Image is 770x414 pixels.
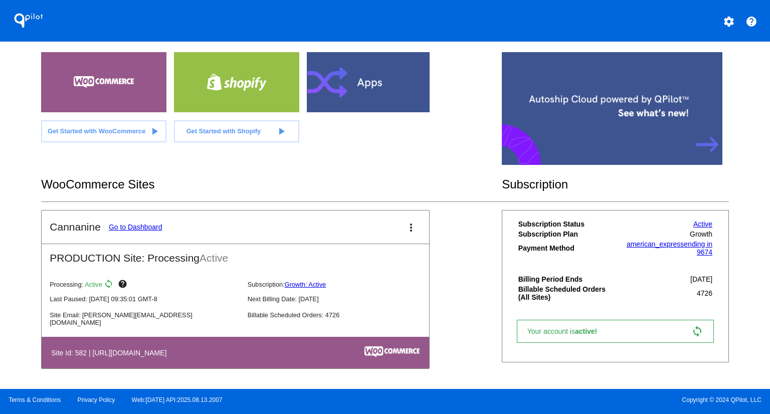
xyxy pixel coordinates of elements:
mat-icon: help [118,279,130,291]
th: Subscription Plan [518,230,616,239]
th: Billing Period Ends [518,275,616,284]
mat-icon: settings [723,16,735,28]
h4: Site Id: 582 | [URL][DOMAIN_NAME] [51,349,171,357]
span: 4726 [697,289,712,297]
mat-icon: sync [691,325,703,337]
a: Active [693,220,712,228]
span: american_express [627,240,684,248]
a: Go to Dashboard [109,223,162,231]
a: Terms & Conditions [9,396,61,403]
h2: Cannanine [50,221,101,233]
th: Billable Scheduled Orders (All Sites) [518,285,616,302]
h2: Subscription [502,177,729,191]
th: Payment Method [518,240,616,257]
a: Web:[DATE] API:2025.08.13.2007 [132,396,223,403]
mat-icon: play_arrow [275,125,287,137]
p: Next Billing Date: [DATE] [248,295,437,303]
p: Last Paused: [DATE] 09:35:01 GMT-8 [50,295,239,303]
mat-icon: help [745,16,757,28]
span: active! [575,327,602,335]
span: Get Started with Shopify [186,127,261,135]
span: [DATE] [690,275,712,283]
span: Get Started with WooCommerce [48,127,145,135]
mat-icon: sync [104,279,116,291]
a: Your account isactive! sync [517,320,714,343]
span: Your account is [527,327,608,335]
a: Growth: Active [285,281,326,288]
mat-icon: more_vert [405,222,417,234]
h1: QPilot [9,11,49,31]
a: Get Started with WooCommerce [41,120,166,142]
th: Subscription Status [518,220,616,229]
h2: WooCommerce Sites [41,177,502,191]
p: Subscription: [248,281,437,288]
p: Billable Scheduled Orders: 4726 [248,311,437,319]
a: Privacy Policy [78,396,115,403]
span: Active [200,252,228,264]
p: Processing: [50,279,239,291]
h2: PRODUCTION Site: Processing [42,244,429,264]
mat-icon: play_arrow [148,125,160,137]
span: Active [85,281,102,288]
span: Growth [690,230,712,238]
a: Get Started with Shopify [174,120,299,142]
a: american_expressending in 9674 [627,240,712,256]
p: Site Email: [PERSON_NAME][EMAIL_ADDRESS][DOMAIN_NAME] [50,311,239,326]
span: Copyright © 2024 QPilot, LLC [394,396,761,403]
img: c53aa0e5-ae75-48aa-9bee-956650975ee5 [364,346,420,357]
